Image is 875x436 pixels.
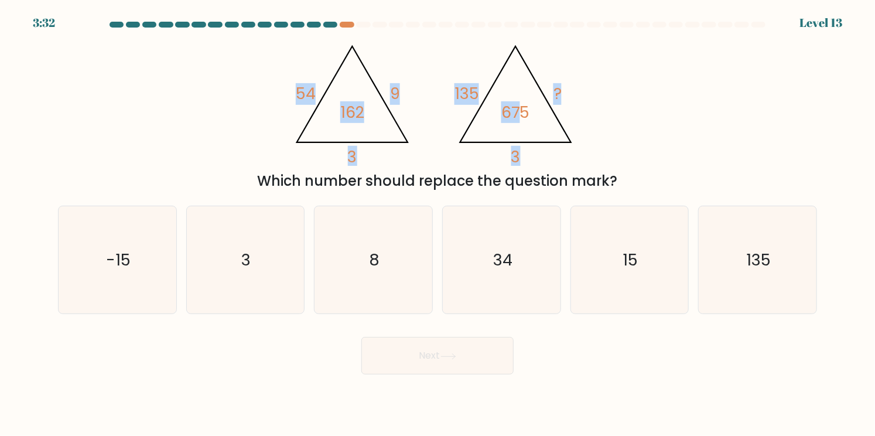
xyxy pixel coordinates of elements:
text: 135 [746,248,771,271]
tspan: 135 [454,83,479,105]
tspan: 9 [391,83,401,105]
tspan: 675 [501,101,530,123]
text: 34 [493,248,512,271]
tspan: 162 [340,101,364,123]
tspan: ? [554,83,562,105]
text: 8 [369,248,380,271]
div: Which number should replace the question mark? [65,171,810,192]
text: -15 [106,248,131,271]
div: 3:32 [33,14,55,32]
div: Level 13 [799,14,842,32]
text: 15 [623,248,638,271]
tspan: 3 [348,146,357,168]
tspan: 3 [511,146,521,168]
button: Next [361,337,514,374]
tspan: 54 [296,83,316,105]
text: 3 [242,248,251,271]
